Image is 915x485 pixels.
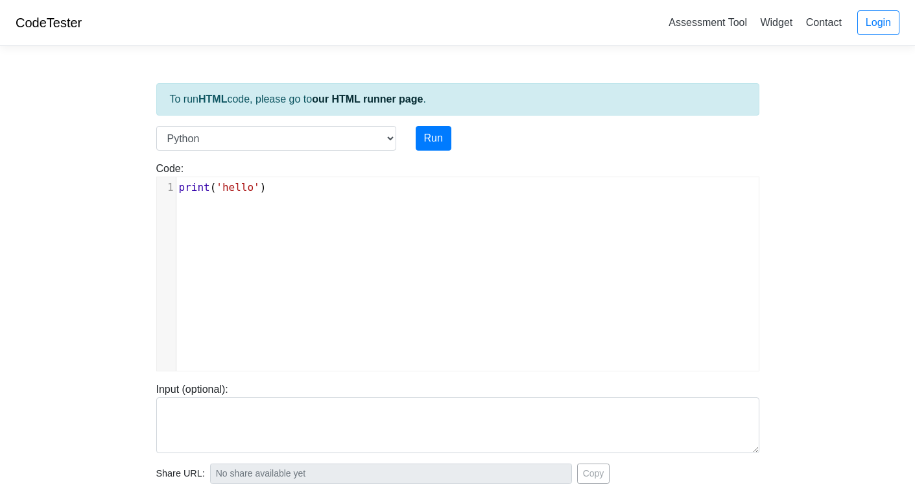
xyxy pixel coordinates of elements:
[156,83,759,116] div: To run code, please go to .
[210,464,572,484] input: No share available yet
[198,93,227,105] strong: HTML
[179,181,210,193] span: print
[857,10,899,35] a: Login
[755,12,798,33] a: Widget
[147,161,769,371] div: Code:
[157,180,176,195] div: 1
[179,181,267,193] span: ( )
[16,16,82,30] a: CodeTester
[801,12,847,33] a: Contact
[312,93,423,105] a: our HTML runner page
[147,382,769,453] div: Input (optional):
[663,12,752,33] a: Assessment Tool
[577,464,610,484] button: Copy
[216,181,259,193] span: 'hello'
[156,467,205,481] span: Share URL:
[416,126,451,151] button: Run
